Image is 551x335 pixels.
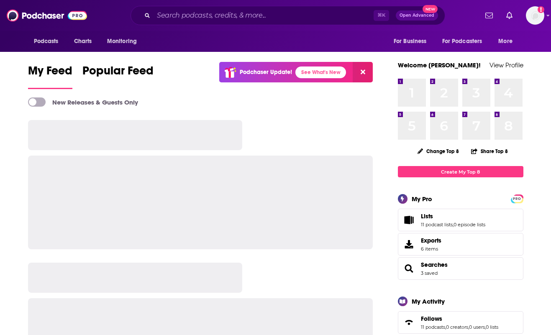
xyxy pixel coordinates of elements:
a: 11 podcast lists [421,222,453,228]
button: open menu [101,33,148,49]
span: Popular Feed [82,64,154,83]
span: New [423,5,438,13]
img: Podchaser - Follow, Share and Rate Podcasts [7,8,87,23]
a: View Profile [489,61,523,69]
a: My Feed [28,64,72,89]
span: Monitoring [107,36,137,47]
span: More [498,36,513,47]
span: Charts [74,36,92,47]
span: My Feed [28,64,72,83]
a: PRO [512,195,522,202]
span: For Podcasters [442,36,482,47]
button: Share Top 8 [471,143,508,159]
svg: Add a profile image [538,6,544,13]
span: Logged in as Isabellaoidem [526,6,544,25]
button: open menu [437,33,495,49]
a: See What's New [295,66,346,78]
button: Change Top 8 [413,146,464,156]
img: User Profile [526,6,544,25]
a: Show notifications dropdown [503,8,516,23]
span: ⌘ K [374,10,389,21]
span: Lists [421,212,433,220]
span: Lists [398,209,523,231]
span: Podcasts [34,36,59,47]
a: Follows [421,315,498,322]
button: open menu [492,33,523,49]
span: Follows [398,311,523,334]
input: Search podcasts, credits, & more... [154,9,374,22]
a: 0 episode lists [454,222,485,228]
a: Popular Feed [82,64,154,89]
a: Welcome [PERSON_NAME]! [398,61,481,69]
a: Searches [401,263,418,274]
span: Follows [421,315,442,322]
span: Open Advanced [400,13,434,18]
span: Searches [398,257,523,280]
div: My Activity [412,297,445,305]
button: Show profile menu [526,6,544,25]
a: 0 lists [486,324,498,330]
a: Create My Top 8 [398,166,523,177]
a: 0 users [469,324,485,330]
a: Charts [69,33,97,49]
span: , [468,324,469,330]
span: , [485,324,486,330]
span: 6 items [421,246,441,252]
a: Lists [421,212,485,220]
span: Exports [421,237,441,244]
p: Podchaser Update! [240,69,292,76]
a: Exports [398,233,523,256]
a: 3 saved [421,270,438,276]
button: open menu [388,33,437,49]
button: Open AdvancedNew [396,10,438,20]
span: Exports [401,238,418,250]
a: 11 podcasts [421,324,445,330]
a: Lists [401,214,418,226]
a: Follows [401,317,418,328]
a: Show notifications dropdown [482,8,496,23]
span: PRO [512,196,522,202]
a: 0 creators [446,324,468,330]
a: Searches [421,261,448,269]
span: , [445,324,446,330]
span: For Business [394,36,427,47]
a: New Releases & Guests Only [28,97,138,107]
button: open menu [28,33,69,49]
div: Search podcasts, credits, & more... [131,6,445,25]
div: My Pro [412,195,432,203]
